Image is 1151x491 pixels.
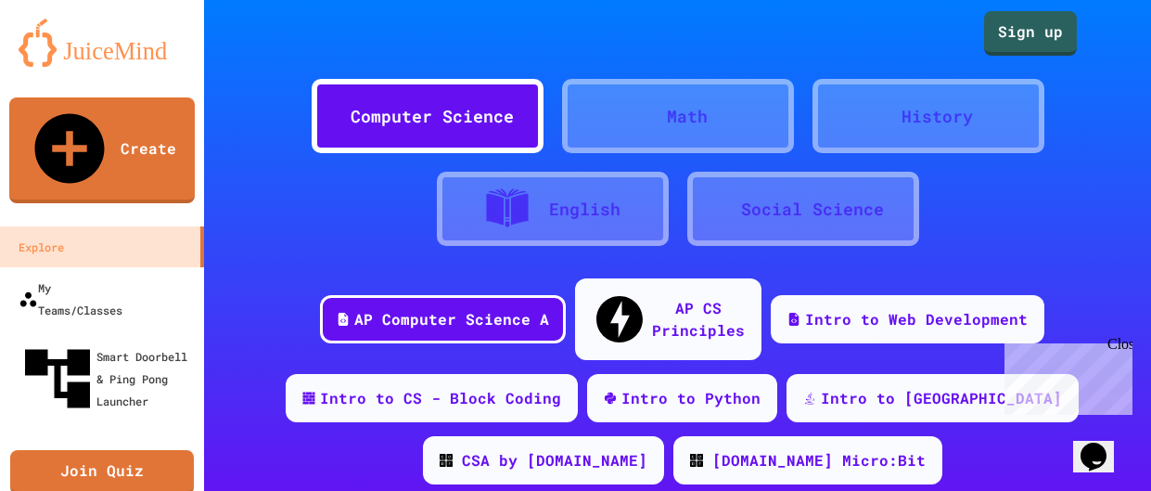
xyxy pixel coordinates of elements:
img: logo-orange.svg [19,19,185,67]
div: Explore [19,236,64,258]
img: CODE_logo_RGB.png [690,454,703,467]
div: Chat with us now!Close [7,7,128,118]
div: Intro to Web Development [805,308,1028,330]
img: CODE_logo_RGB.png [440,454,453,467]
div: [DOMAIN_NAME] Micro:Bit [712,449,926,472]
a: Sign up [984,11,1077,56]
iframe: chat widget [1073,417,1132,472]
div: Intro to [GEOGRAPHIC_DATA] [821,387,1062,409]
div: Computer Science [351,104,514,129]
div: AP CS Principles [652,297,745,342]
div: Social Science [741,197,884,222]
div: CSA by [DOMAIN_NAME] [462,449,647,472]
div: Smart Doorbell & Ping Pong Launcher [19,340,197,418]
iframe: chat widget [997,336,1132,415]
div: AP Computer Science A [354,308,549,330]
div: History [902,104,973,129]
div: My Teams/Classes [19,277,122,321]
a: Create [9,97,195,203]
div: Intro to CS - Block Coding [320,387,561,409]
div: Intro to Python [621,387,761,409]
div: English [549,197,620,222]
div: Math [667,104,708,129]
